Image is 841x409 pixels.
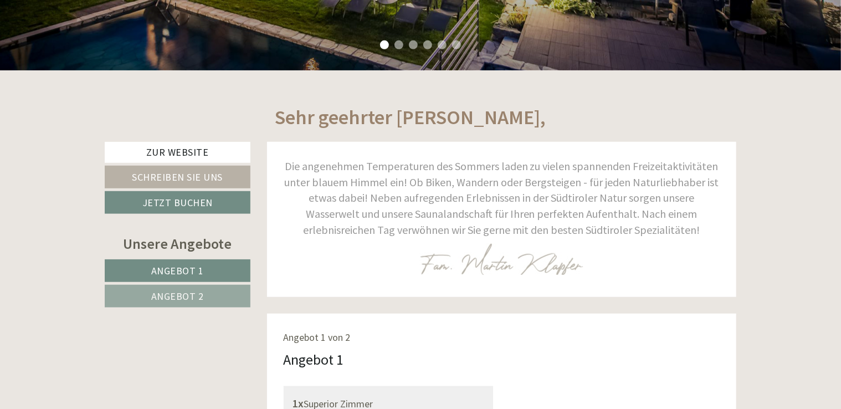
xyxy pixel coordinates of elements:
[105,191,250,214] a: Jetzt buchen
[8,30,176,64] div: Guten Tag, wie können wir Ihnen helfen?
[151,264,204,277] span: Angebot 1
[105,233,250,254] div: Unsere Angebote
[17,32,171,41] div: Inso Sonnenheim
[17,54,171,62] small: 15:53
[284,331,351,344] span: Angebot 1 von 2
[420,243,583,275] img: image
[105,142,250,163] a: Zur Website
[151,290,204,303] span: Angebot 2
[365,289,437,311] button: Senden
[189,8,248,27] div: Mittwoch
[275,106,546,129] h1: Sehr geehrter [PERSON_NAME],
[105,166,250,188] a: Schreiben Sie uns
[284,349,344,370] div: Angebot 1
[284,159,719,236] span: Die angenehmen Temperaturen des Sommers laden zu vielen spannenden Freizeitaktivitäten unter blau...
